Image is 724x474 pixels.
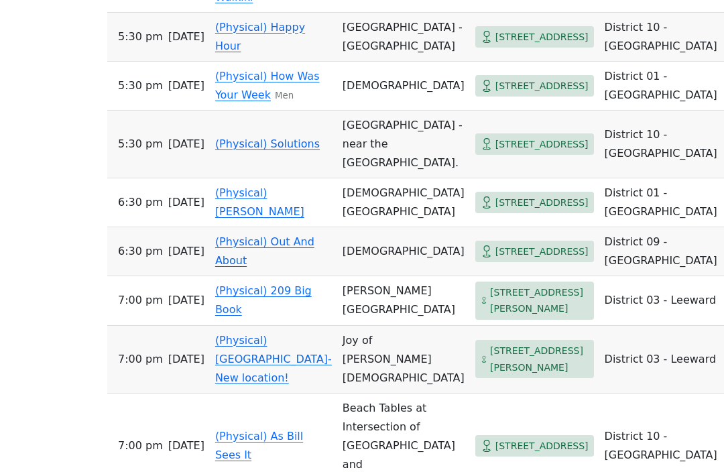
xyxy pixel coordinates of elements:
[168,193,204,212] span: [DATE]
[215,430,303,461] a: (Physical) As Bill Sees It
[118,242,163,261] span: 6:30 PM
[215,21,305,52] a: (Physical) Happy Hour
[337,227,470,276] td: [DEMOGRAPHIC_DATA]
[168,291,204,310] span: [DATE]
[337,276,470,326] td: [PERSON_NAME][GEOGRAPHIC_DATA]
[118,436,163,455] span: 7:00 PM
[275,91,294,101] small: Men
[337,178,470,227] td: [DEMOGRAPHIC_DATA][GEOGRAPHIC_DATA]
[215,70,320,101] a: (Physical) How Was Your Week
[337,111,470,178] td: [GEOGRAPHIC_DATA] - near the [GEOGRAPHIC_DATA].
[118,350,163,369] span: 7:00 PM
[490,284,589,317] span: [STREET_ADDRESS][PERSON_NAME]
[337,13,470,62] td: [GEOGRAPHIC_DATA] - [GEOGRAPHIC_DATA]
[118,291,163,310] span: 7:00 PM
[168,135,204,154] span: [DATE]
[495,136,589,153] span: [STREET_ADDRESS]
[118,27,163,46] span: 5:30 PM
[215,334,332,384] a: (Physical) [GEOGRAPHIC_DATA]- New location!
[215,235,314,267] a: (Physical) Out And About
[215,137,320,150] a: (Physical) Solutions
[168,242,204,261] span: [DATE]
[118,135,163,154] span: 5:30 PM
[215,186,304,218] a: (Physical) [PERSON_NAME]
[118,76,163,95] span: 5:30 PM
[495,243,589,260] span: [STREET_ADDRESS]
[337,326,470,394] td: Joy of [PERSON_NAME][DEMOGRAPHIC_DATA]
[168,27,204,46] span: [DATE]
[495,78,589,95] span: [STREET_ADDRESS]
[118,193,163,212] span: 6:30 PM
[495,29,589,46] span: [STREET_ADDRESS]
[495,194,589,211] span: [STREET_ADDRESS]
[168,76,204,95] span: [DATE]
[337,62,470,111] td: [DEMOGRAPHIC_DATA]
[490,343,589,375] span: [STREET_ADDRESS][PERSON_NAME]
[215,284,312,316] a: (Physical) 209 Big Book
[495,438,589,455] span: [STREET_ADDRESS]
[168,436,204,455] span: [DATE]
[168,350,204,369] span: [DATE]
